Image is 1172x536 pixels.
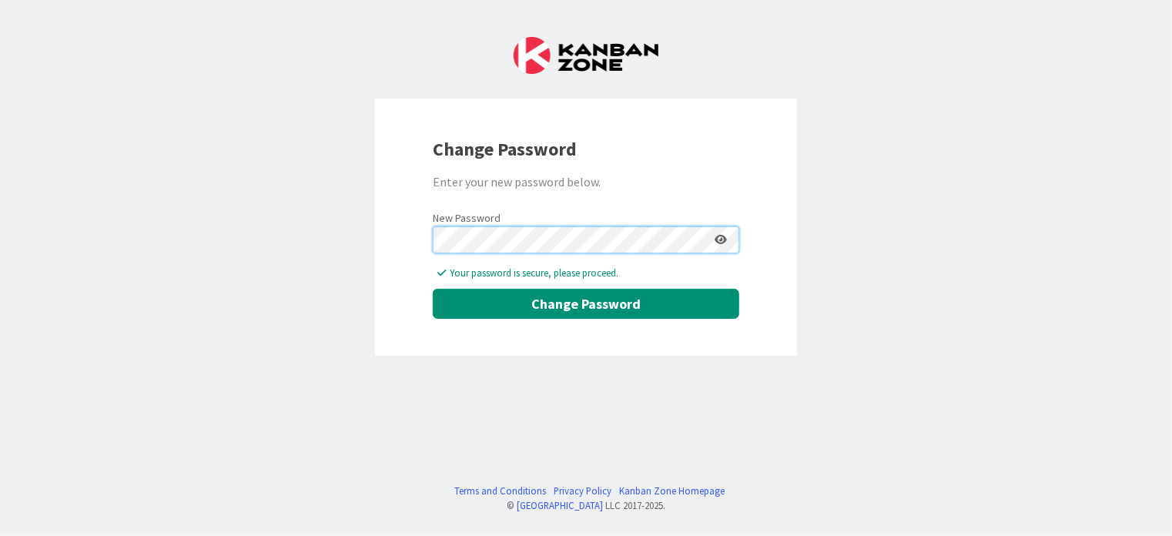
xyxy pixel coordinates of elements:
[455,484,547,498] a: Terms and Conditions
[433,210,501,226] label: New Password
[433,173,739,191] div: Enter your new password below.
[517,499,603,511] a: [GEOGRAPHIC_DATA]
[620,484,725,498] a: Kanban Zone Homepage
[437,266,739,281] span: Your password is secure, please proceed.
[554,484,612,498] a: Privacy Policy
[433,137,577,161] b: Change Password
[433,289,739,319] button: Change Password
[514,37,658,74] img: Kanban Zone
[447,498,725,513] div: © LLC 2017- 2025 .
[690,231,708,250] keeper-lock: Open Keeper Popup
